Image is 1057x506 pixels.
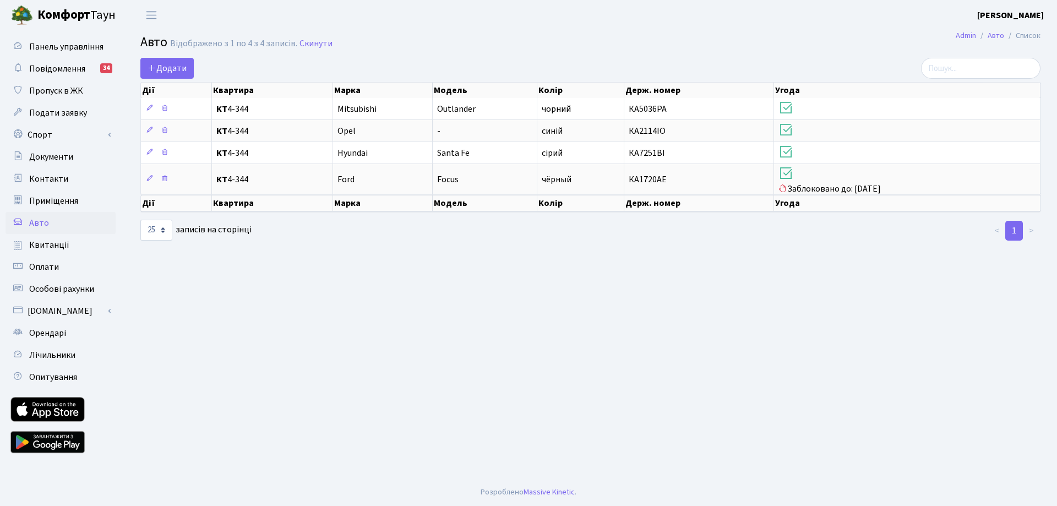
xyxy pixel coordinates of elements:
a: Панель управління [6,36,116,58]
th: Колір [537,83,624,98]
div: Відображено з 1 по 4 з 4 записів. [170,39,297,49]
span: Outlander [437,103,476,115]
span: 4-344 [216,105,328,113]
span: Focus [437,173,459,186]
b: КТ [216,125,227,137]
a: Орендарі [6,322,116,344]
a: Лічильники [6,344,116,366]
span: - [437,125,440,137]
input: Пошук... [921,58,1040,79]
span: Santa Fe [437,147,470,159]
th: Держ. номер [624,83,774,98]
span: Заблоковано до: [DATE] [778,165,1036,195]
div: Розроблено . [481,486,576,498]
th: Держ. номер [624,195,774,211]
a: Додати [140,58,194,79]
a: Скинути [299,39,333,49]
b: КТ [216,103,227,115]
span: Подати заявку [29,107,87,119]
span: сірий [542,147,563,159]
b: Комфорт [37,6,90,24]
img: logo.png [11,4,33,26]
a: [DOMAIN_NAME] [6,300,116,322]
a: 1 [1005,221,1023,241]
a: Оплати [6,256,116,278]
a: Приміщення [6,190,116,212]
span: Контакти [29,173,68,185]
th: Модель [433,195,537,211]
span: Opel [337,125,356,137]
span: Оплати [29,261,59,273]
a: Пропуск в ЖК [6,80,116,102]
th: Угода [774,83,1040,98]
a: [PERSON_NAME] [977,9,1044,22]
div: 34 [100,63,112,73]
th: Дії [141,195,212,211]
b: [PERSON_NAME] [977,9,1044,21]
th: Квартира [212,83,333,98]
button: Переключити навігацію [138,6,165,24]
a: Повідомлення34 [6,58,116,80]
b: КТ [216,147,227,159]
li: Список [1004,30,1040,42]
span: синій [542,125,563,137]
a: Опитування [6,366,116,388]
a: Спорт [6,124,116,146]
th: Модель [433,83,537,98]
span: КА5036РА [629,103,667,115]
span: Лічильники [29,349,75,361]
b: КТ [216,173,227,186]
span: чёрный [542,173,571,186]
a: Авто [988,30,1004,41]
span: 4-344 [216,149,328,157]
a: Admin [956,30,976,41]
span: Авто [140,32,167,52]
label: записів на сторінці [140,220,252,241]
th: Марка [333,195,433,211]
span: чорний [542,103,571,115]
th: Угода [774,195,1040,211]
span: Ford [337,173,355,186]
nav: breadcrumb [939,24,1057,47]
span: Документи [29,151,73,163]
th: Колір [537,195,624,211]
span: Орендарі [29,327,66,339]
a: Авто [6,212,116,234]
span: Таун [37,6,116,25]
span: КА1720АЕ [629,173,667,186]
span: Додати [148,62,187,74]
a: Квитанції [6,234,116,256]
a: Massive Kinetic [524,486,575,498]
span: Панель управління [29,41,103,53]
th: Дії [141,83,212,98]
th: Марка [333,83,433,98]
span: Приміщення [29,195,78,207]
span: Пропуск в ЖК [29,85,83,97]
span: КА7251ВІ [629,147,665,159]
span: Повідомлення [29,63,85,75]
span: 4-344 [216,175,328,184]
select: записів на сторінці [140,220,172,241]
span: Особові рахунки [29,283,94,295]
a: Документи [6,146,116,168]
a: Контакти [6,168,116,190]
th: Квартира [212,195,333,211]
span: Hyundai [337,147,368,159]
span: Авто [29,217,49,229]
span: Квитанції [29,239,69,251]
a: Особові рахунки [6,278,116,300]
a: Подати заявку [6,102,116,124]
span: КА2114ІО [629,125,666,137]
span: Mitsubishi [337,103,377,115]
span: 4-344 [216,127,328,135]
span: Опитування [29,371,77,383]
